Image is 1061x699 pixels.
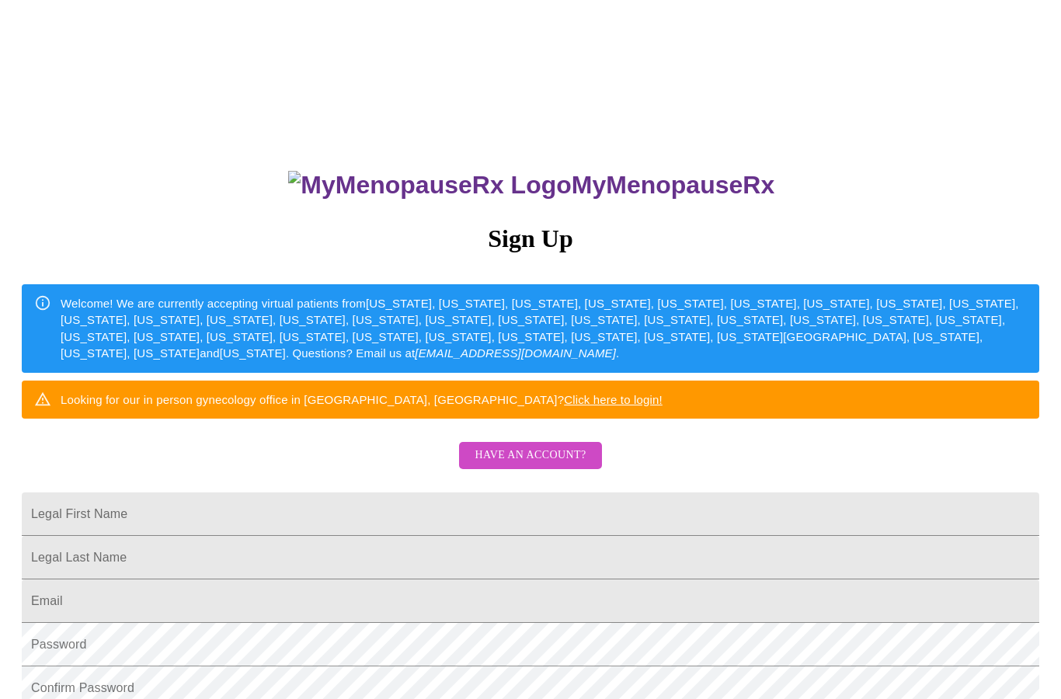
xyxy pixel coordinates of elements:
[24,171,1040,200] h3: MyMenopauseRx
[22,224,1039,253] h3: Sign Up
[288,171,571,200] img: MyMenopauseRx Logo
[61,385,663,414] div: Looking for our in person gynecology office in [GEOGRAPHIC_DATA], [GEOGRAPHIC_DATA]?
[415,346,616,360] em: [EMAIL_ADDRESS][DOMAIN_NAME]
[475,446,586,465] span: Have an account?
[459,442,601,469] button: Have an account?
[61,289,1027,368] div: Welcome! We are currently accepting virtual patients from [US_STATE], [US_STATE], [US_STATE], [US...
[564,393,663,406] a: Click here to login!
[455,459,605,472] a: Have an account?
